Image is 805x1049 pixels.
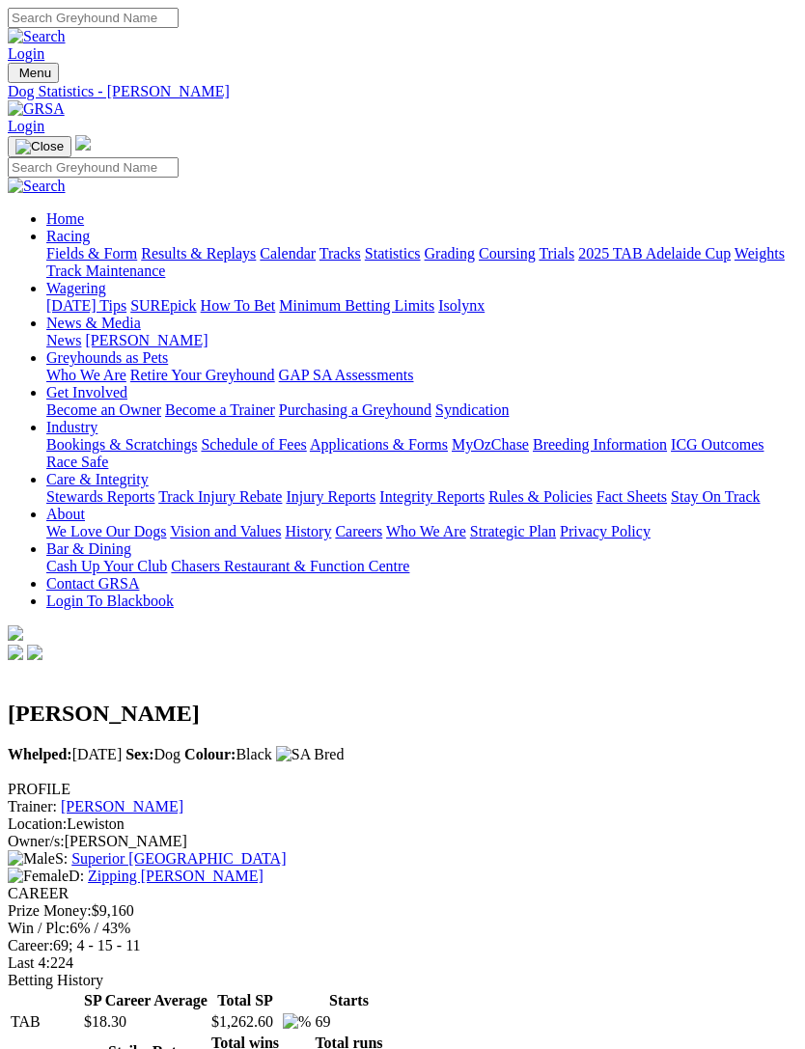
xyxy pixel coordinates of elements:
[46,262,165,279] a: Track Maintenance
[8,178,66,195] img: Search
[46,245,137,262] a: Fields & Form
[8,937,53,953] span: Career:
[15,139,64,154] img: Close
[71,850,286,867] a: Superior [GEOGRAPHIC_DATA]
[286,488,375,505] a: Injury Reports
[19,66,51,80] span: Menu
[539,245,574,262] a: Trials
[735,245,785,262] a: Weights
[46,297,126,314] a: [DATE] Tips
[46,401,797,419] div: Get Involved
[184,746,236,762] b: Colour:
[46,367,797,384] div: Greyhounds as Pets
[279,401,431,418] a: Purchasing a Greyhound
[46,384,127,400] a: Get Involved
[365,245,421,262] a: Statistics
[8,850,55,868] img: Male
[10,1012,81,1032] td: TAB
[141,245,256,262] a: Results & Replays
[279,367,414,383] a: GAP SA Assessments
[560,523,651,539] a: Privacy Policy
[85,332,208,348] a: [PERSON_NAME]
[46,523,797,540] div: About
[46,593,174,609] a: Login To Blackbook
[310,436,448,453] a: Applications & Forms
[8,902,92,919] span: Prize Money:
[171,558,409,574] a: Chasers Restaurant & Function Centre
[165,401,275,418] a: Become a Trainer
[260,245,316,262] a: Calendar
[279,297,434,314] a: Minimum Betting Limits
[283,1013,311,1031] img: %
[8,625,23,641] img: logo-grsa-white.png
[46,245,797,280] div: Racing
[210,991,280,1010] th: Total SP
[335,523,382,539] a: Careers
[425,245,475,262] a: Grading
[671,488,760,505] a: Stay On Track
[8,746,122,762] span: [DATE]
[8,8,179,28] input: Search
[671,436,763,453] a: ICG Outcomes
[285,523,331,539] a: History
[61,798,183,814] a: [PERSON_NAME]
[46,575,139,592] a: Contact GRSA
[130,297,196,314] a: SUREpick
[533,436,667,453] a: Breeding Information
[125,746,153,762] b: Sex:
[46,401,161,418] a: Become an Owner
[488,488,593,505] a: Rules & Policies
[8,136,71,157] button: Toggle navigation
[8,833,797,850] div: [PERSON_NAME]
[8,83,797,100] a: Dog Statistics - [PERSON_NAME]
[8,746,72,762] b: Whelped:
[8,100,65,118] img: GRSA
[46,349,168,366] a: Greyhounds as Pets
[8,972,797,989] div: Betting History
[386,523,466,539] a: Who We Are
[130,367,275,383] a: Retire Your Greyhound
[170,523,281,539] a: Vision and Values
[319,245,361,262] a: Tracks
[8,28,66,45] img: Search
[46,506,85,522] a: About
[8,118,44,134] a: Login
[46,228,90,244] a: Racing
[8,63,59,83] button: Toggle navigation
[8,868,84,884] span: D:
[158,488,282,505] a: Track Injury Rebate
[46,332,81,348] a: News
[8,157,179,178] input: Search
[8,920,69,936] span: Win / Plc:
[314,1012,383,1032] td: 69
[314,991,383,1010] th: Starts
[8,954,797,972] div: 224
[46,471,149,487] a: Care & Integrity
[201,297,276,314] a: How To Bet
[201,436,306,453] a: Schedule of Fees
[210,1012,280,1032] td: $1,262.60
[379,488,485,505] a: Integrity Reports
[46,558,797,575] div: Bar & Dining
[8,902,797,920] div: $9,160
[46,488,797,506] div: Care & Integrity
[46,297,797,315] div: Wagering
[46,367,126,383] a: Who We Are
[46,315,141,331] a: News & Media
[8,885,797,902] div: CAREER
[8,645,23,660] img: facebook.svg
[46,419,97,435] a: Industry
[83,1012,208,1032] td: $18.30
[46,280,106,296] a: Wagering
[27,645,42,660] img: twitter.svg
[8,868,69,885] img: Female
[452,436,529,453] a: MyOzChase
[276,746,345,763] img: SA Bred
[46,558,167,574] a: Cash Up Your Club
[46,488,154,505] a: Stewards Reports
[8,850,68,867] span: S:
[438,297,485,314] a: Isolynx
[46,540,131,557] a: Bar & Dining
[46,436,197,453] a: Bookings & Scratchings
[8,701,797,727] h2: [PERSON_NAME]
